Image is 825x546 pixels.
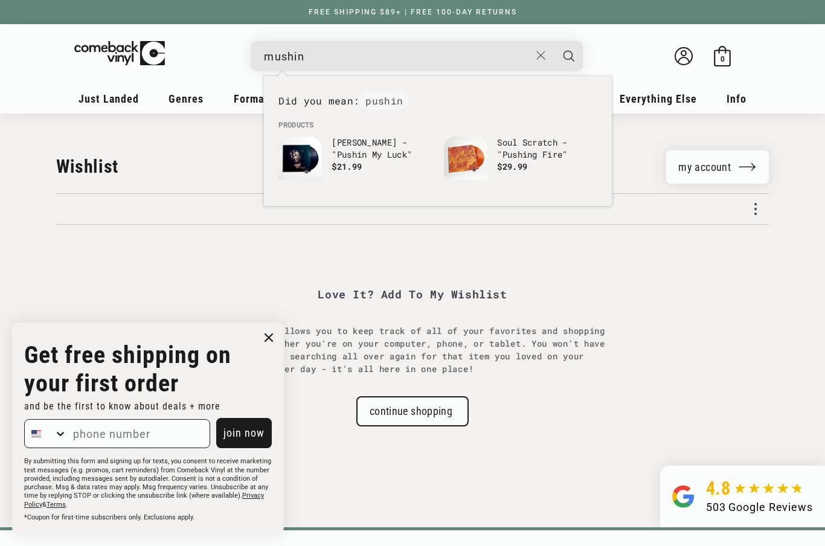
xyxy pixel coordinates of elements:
[672,478,694,515] img: Group.svg
[734,483,803,495] img: star5.svg
[727,92,746,105] span: Info
[278,136,322,180] img: Robert Belfour - "Pushin My Luck"
[260,329,278,347] button: Close dialog
[272,88,603,120] div: Did you mean
[47,501,66,509] a: Terms
[359,92,409,110] a: pushin
[169,92,204,105] span: Genres
[318,279,507,309] h3: Love It? Add to My Wishlist
[438,130,603,201] li: products: Soul Scratch - "Pushing Fire"
[272,120,603,130] li: Products
[278,136,432,194] a: Robert Belfour - "Pushin My Luck" [PERSON_NAME] - "Pushin My Luck" $21.99
[24,457,272,509] p: By submitting this form and signing up for texts, you consent to receive marketing text messages ...
[234,92,274,105] span: Formats
[332,161,362,172] span: $21.99
[332,136,432,161] p: [PERSON_NAME] - "Pushin My Luck"
[666,150,769,184] a: My Account
[706,499,813,515] div: 503 Google Reviews
[660,466,825,527] a: 4.8 503 Google Reviews
[721,54,725,63] span: 0
[67,420,210,448] input: phone number
[216,324,609,375] p: My Wishlist allows you to keep track of all of your favorites and shopping activity whether you'r...
[31,429,41,438] img: United States
[264,44,530,69] input: When autocomplete results are available use up and down arrows to review and enter to select
[356,396,469,426] button: Continue shopping
[56,160,118,173] div: Wishlist
[745,197,766,221] div: More Options
[620,92,697,105] span: Everything Else
[497,136,597,161] p: Soul Scratch - "Pushing Fire"
[444,136,487,180] img: Soul Scratch - "Pushing Fire"
[74,41,165,66] img: ComebackVinyl.com
[554,41,584,71] button: Search
[272,130,438,201] li: products: Robert Belfour - "Pushin My Luck"
[278,92,597,110] p: Did you mean:
[79,92,139,105] span: Just Landed
[216,418,272,448] button: join now
[24,400,220,412] span: and be the first to know about deals + more
[264,76,612,206] div: Products
[706,478,731,499] span: 4.8
[497,161,527,172] span: $29.99
[24,492,264,508] a: Privacy Policy
[25,420,67,448] button: Search Countries
[24,341,231,397] strong: Get free shipping on your first order
[24,513,194,521] span: *Coupon for first-time subscribers only. Exclusions apply.
[444,136,597,194] a: Soul Scratch - "Pushing Fire" Soul Scratch - "Pushing Fire" $29.99
[530,42,553,69] button: Close
[297,8,529,16] a: FREE SHIPPING $89+ | FREE 100-DAY RETURNS
[251,41,583,71] div: Search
